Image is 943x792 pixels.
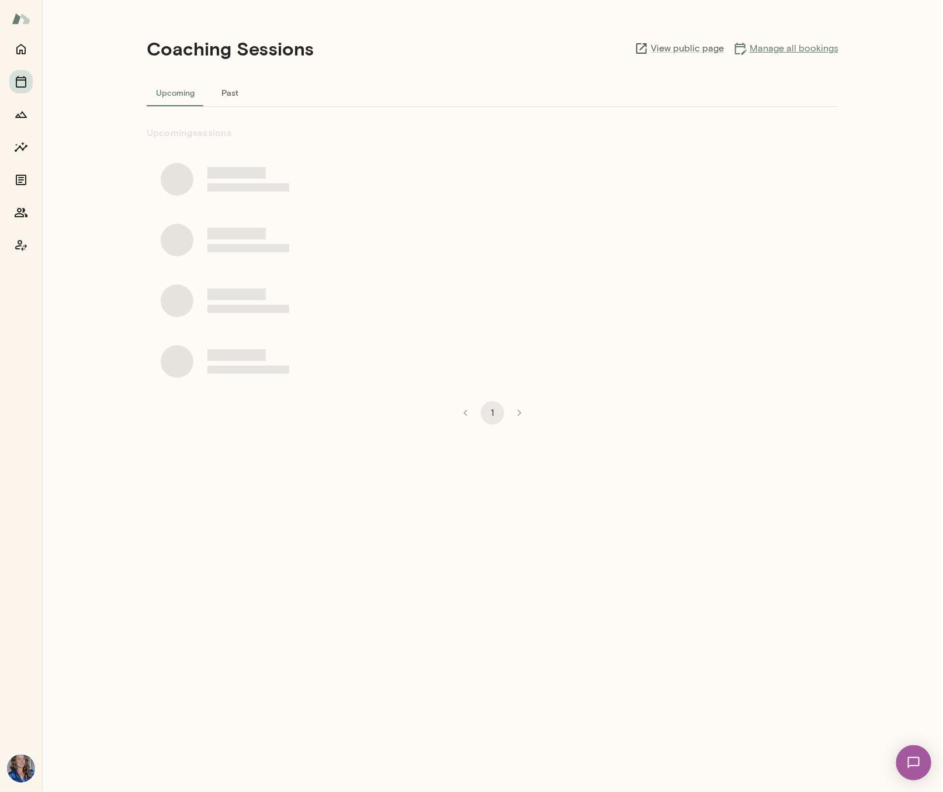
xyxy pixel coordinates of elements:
a: Manage all bookings [733,41,838,55]
h6: Upcoming sessions [147,126,838,140]
button: Past [204,78,256,106]
div: pagination [147,392,838,425]
button: Growth Plan [9,103,33,126]
a: View public page [635,41,724,55]
button: page 1 [481,401,504,425]
img: Mento [12,8,30,30]
button: Coach app [9,234,33,257]
img: Nicole Menkhoff [7,755,35,783]
nav: pagination navigation [452,401,533,425]
button: Documents [9,168,33,192]
div: basic tabs example [147,78,838,106]
button: Sessions [9,70,33,93]
button: Upcoming [147,78,204,106]
h4: Coaching Sessions [147,37,314,60]
button: Members [9,201,33,224]
button: Home [9,37,33,61]
button: Insights [9,136,33,159]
